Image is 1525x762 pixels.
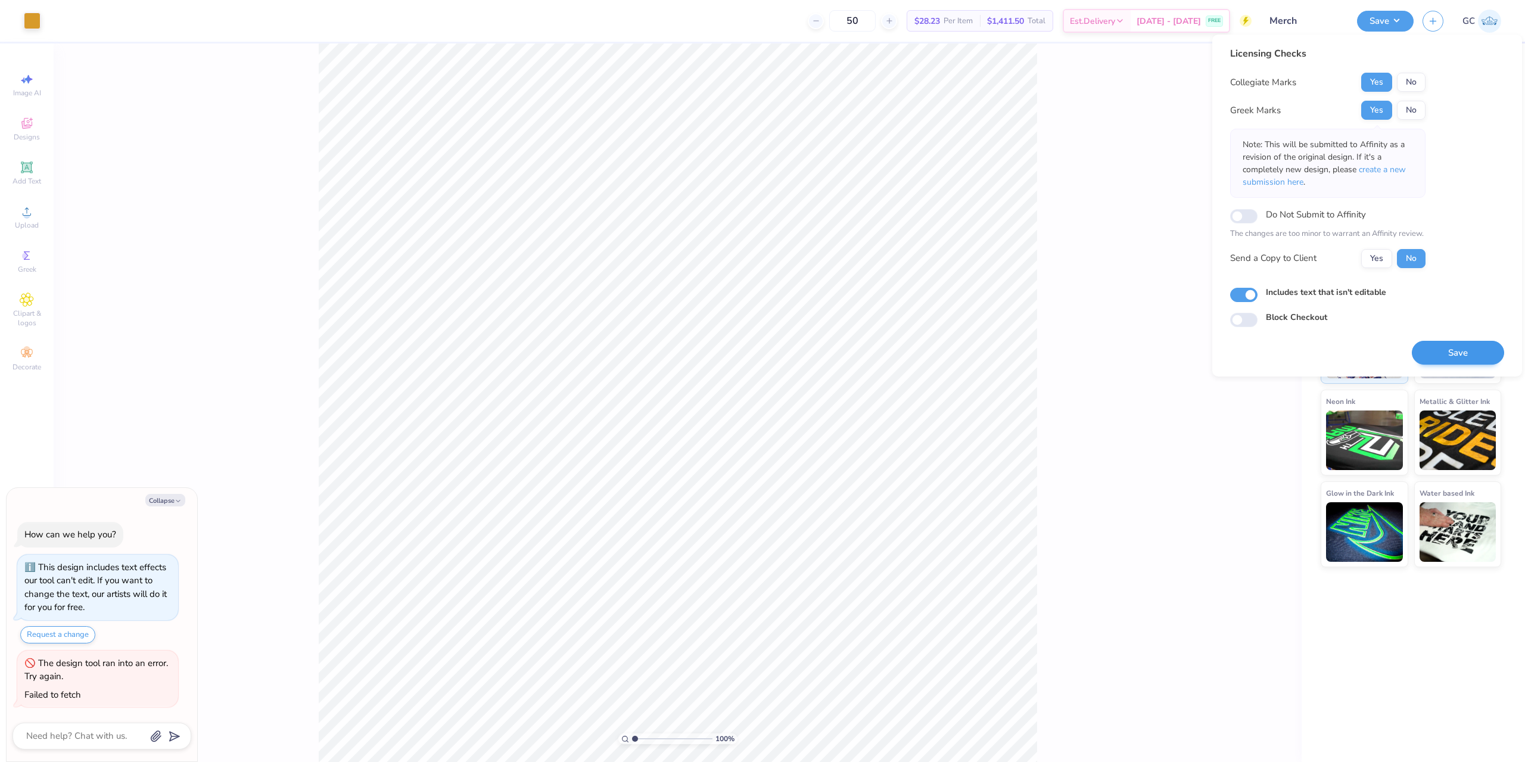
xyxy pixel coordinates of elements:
[13,176,41,186] span: Add Text
[1230,228,1426,240] p: The changes are too minor to warrant an Affinity review.
[24,528,116,540] div: How can we help you?
[1361,249,1392,268] button: Yes
[1420,395,1490,408] span: Metallic & Glitter Ink
[1478,10,1501,33] img: Gerard Christopher Trorres
[829,10,876,32] input: – –
[1266,207,1366,222] label: Do Not Submit to Affinity
[1208,17,1221,25] span: FREE
[24,689,81,701] div: Failed to fetch
[24,561,167,614] div: This design includes text effects our tool can't edit. If you want to change the text, our artist...
[6,309,48,328] span: Clipart & logos
[1230,76,1296,89] div: Collegiate Marks
[1326,410,1403,470] img: Neon Ink
[1420,487,1474,499] span: Water based Ink
[1462,14,1475,28] span: GC
[20,626,95,643] button: Request a change
[1137,15,1201,27] span: [DATE] - [DATE]
[13,362,41,372] span: Decorate
[944,15,973,27] span: Per Item
[1420,502,1496,562] img: Water based Ink
[1361,73,1392,92] button: Yes
[1326,487,1394,499] span: Glow in the Dark Ink
[1361,101,1392,120] button: Yes
[1243,138,1413,188] p: Note: This will be submitted to Affinity as a revision of the original design. If it's a complete...
[1230,46,1426,61] div: Licensing Checks
[1266,286,1386,298] label: Includes text that isn't editable
[1230,104,1281,117] div: Greek Marks
[1397,249,1426,268] button: No
[987,15,1024,27] span: $1,411.50
[1266,311,1327,324] label: Block Checkout
[15,220,39,230] span: Upload
[1397,73,1426,92] button: No
[18,265,36,274] span: Greek
[1420,410,1496,470] img: Metallic & Glitter Ink
[1462,10,1501,33] a: GC
[715,733,735,744] span: 100 %
[1357,11,1414,32] button: Save
[1412,341,1504,365] button: Save
[1326,502,1403,562] img: Glow in the Dark Ink
[24,657,168,683] div: The design tool ran into an error. Try again.
[1397,101,1426,120] button: No
[1070,15,1115,27] span: Est. Delivery
[1261,9,1348,33] input: Untitled Design
[13,88,41,98] span: Image AI
[1326,395,1355,408] span: Neon Ink
[14,132,40,142] span: Designs
[914,15,940,27] span: $28.23
[1230,251,1317,265] div: Send a Copy to Client
[145,494,185,506] button: Collapse
[1028,15,1045,27] span: Total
